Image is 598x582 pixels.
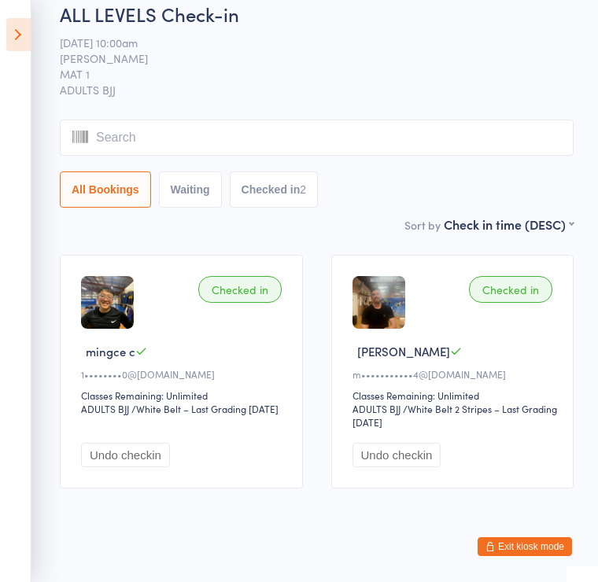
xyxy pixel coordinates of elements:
img: image1727342404.png [81,276,134,329]
div: 2 [300,183,306,196]
span: [PERSON_NAME] [60,50,549,66]
button: Undo checkin [353,443,441,467]
div: 1••••••••0@[DOMAIN_NAME] [81,367,286,381]
button: Checked in2 [230,171,319,208]
button: Undo checkin [81,443,170,467]
div: Classes Remaining: Unlimited [353,389,558,402]
span: ADULTS BJJ [60,82,574,98]
div: m•••••••••••4@[DOMAIN_NAME] [353,367,558,381]
label: Sort by [404,217,441,233]
div: Checked in [469,276,552,303]
span: mingce c [86,343,135,359]
div: Checked in [198,276,282,303]
span: MAT 1 [60,66,549,82]
input: Search [60,120,574,156]
button: Waiting [159,171,222,208]
button: All Bookings [60,171,151,208]
span: / White Belt 2 Stripes – Last Grading [DATE] [353,402,557,429]
div: ADULTS BJJ [81,402,129,415]
span: [PERSON_NAME] [357,343,450,359]
h2: ALL LEVELS Check-in [60,1,574,27]
div: Classes Remaining: Unlimited [81,389,286,402]
div: ADULTS BJJ [353,402,401,415]
div: Check in time (DESC) [444,215,574,233]
span: [DATE] 10:00am [60,35,549,50]
img: image1699952979.png [353,276,405,329]
span: / White Belt – Last Grading [DATE] [131,402,279,415]
button: Exit kiosk mode [478,537,572,556]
